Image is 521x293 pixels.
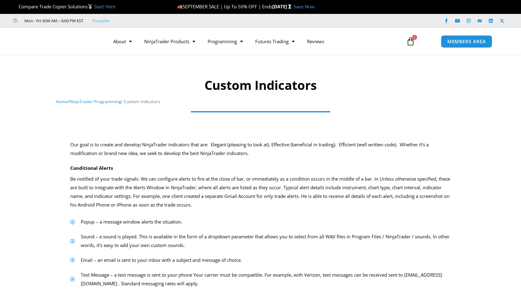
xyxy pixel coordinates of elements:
[70,165,113,171] strong: Conditional Alerts
[178,4,182,9] img: 🍂
[107,34,399,48] nav: Menu
[138,34,201,48] a: NinjaTrader Products
[70,140,451,158] div: Our goal is to create and develop NinjaTrader indicators that are: Elegant (pleasing to look at)....
[201,34,249,48] a: Programming
[447,39,486,44] span: MEMBERS AREA
[92,17,110,24] a: Trustpilot
[69,98,121,104] a: NinjaTrader Programming
[56,98,466,106] nav: Breadcrumb
[294,3,315,10] a: Save Now
[79,271,451,288] span: Text Message – a text message is sent to your phone Your carrier must be compatible. For example,...
[249,34,301,48] a: Futures Trading
[441,35,493,48] a: MEMBERS AREA
[272,3,294,10] strong: [DATE]
[79,256,242,265] span: Email – an email is sent to your inbox with a subject and message of choice.
[301,34,330,48] a: Reviews
[79,232,451,250] span: Sound – a sound is played. This is available in the form of a dropdown parameter that allows you ...
[107,34,138,48] a: About
[287,4,292,9] img: ⌛
[29,30,95,52] img: LogoAI | Affordable Indicators – NinjaTrader
[14,4,18,9] img: 🏆
[79,218,182,226] span: Popup – a message window alerts the situation.
[56,98,68,104] a: Home
[412,35,417,40] span: 0
[70,175,451,209] p: Be notified of your trade signals. We can configure alerts to fire at the close of bar, or immedi...
[13,3,115,10] span: Compare Trade Copier Solutions
[88,4,93,9] img: 🥇
[177,3,272,10] span: SEPTEMBER SALE | Up To 50% OFF | Ends
[56,77,466,94] h1: Custom Indicators
[94,3,115,10] a: Start Here
[397,32,424,50] a: 0
[23,17,83,24] span: Mon - Fri: 8:00 AM – 6:00 PM EST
